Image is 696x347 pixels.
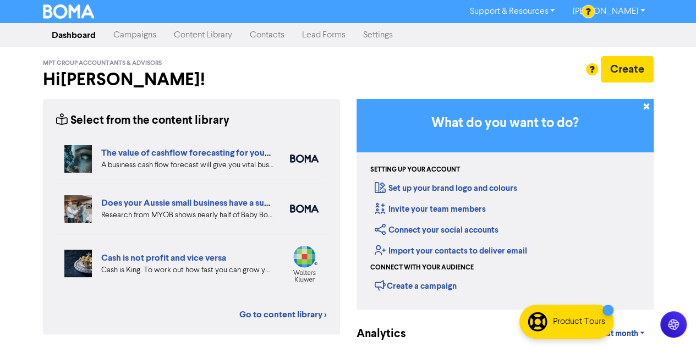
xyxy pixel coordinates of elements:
a: Cash is not profit and vice versa [101,252,226,263]
a: Invite your team members [375,204,486,214]
div: A business cash flow forecast will give you vital business intelligence to help you scenario-plan... [101,159,273,171]
div: Getting Started in BOMA [357,99,654,310]
a: Settings [354,24,402,46]
a: Import your contacts to deliver email [375,246,527,256]
span: Last month [598,329,638,339]
a: Connect your social accounts [375,225,498,235]
a: Last month [589,323,653,345]
div: Select from the content library [56,112,229,129]
a: Does your Aussie small business have a succession plan? [101,197,322,208]
a: The value of cashflow forecasting for your business [101,147,304,158]
a: Content Library [165,24,241,46]
button: Create [601,56,654,82]
a: Dashboard [43,24,105,46]
img: wolterskluwer [290,245,319,282]
iframe: Chat Widget [641,294,696,347]
img: boma_accounting [290,155,319,163]
div: Analytics [357,326,392,343]
a: Set up your brand logo and colours [375,183,517,194]
div: Setting up your account [370,165,460,175]
div: Connect with your audience [370,263,474,273]
div: Cash is King. To work out how fast you can grow your business, you need to look at your projected... [101,265,273,276]
div: Create a campaign [375,277,457,294]
span: MPT Group Accountants & Advisors [43,59,162,67]
div: Research from MYOB shows nearly half of Baby Boomer business owners are planning to exit in the n... [101,210,273,221]
h2: Hi [PERSON_NAME] ! [43,69,340,90]
a: Contacts [241,24,293,46]
img: boma [290,205,319,213]
a: Campaigns [105,24,165,46]
a: Go to content library > [239,308,327,321]
a: Support & Resources [461,3,563,20]
h3: What do you want to do? [373,115,637,131]
a: Lead Forms [293,24,354,46]
a: [PERSON_NAME] [563,3,653,20]
img: BOMA Logo [43,4,95,19]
